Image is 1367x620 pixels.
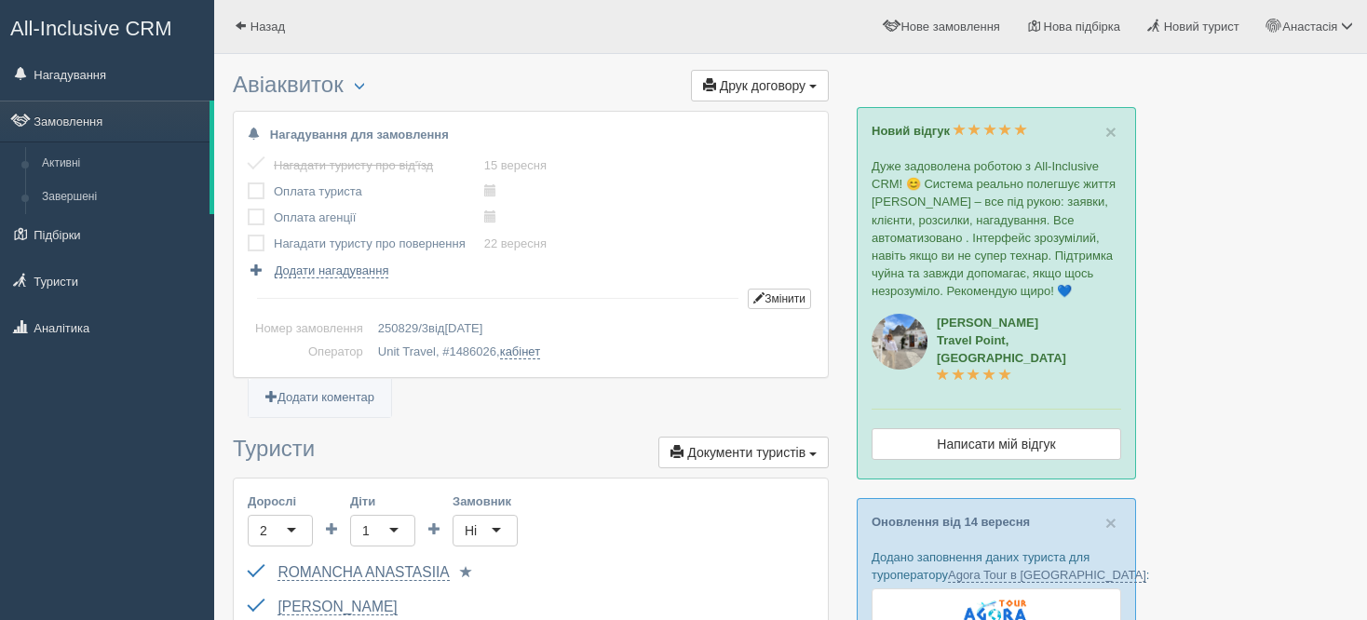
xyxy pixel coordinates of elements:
[274,205,484,231] td: Оплата агенції
[233,437,829,468] h3: Туристи
[720,78,805,93] span: Друк договору
[900,20,999,34] span: Нове замовлення
[233,73,829,101] h3: Авіаквиток
[275,263,389,278] span: Додати нагадування
[872,124,1027,138] a: Новий відгук
[1105,121,1117,142] span: ×
[937,316,1066,383] a: [PERSON_NAME]Travel Point, [GEOGRAPHIC_DATA]
[872,515,1030,529] a: Оновлення від 14 вересня
[274,231,484,257] td: Нагадати туристу про повернення
[248,262,388,279] a: Додати нагадування
[277,564,449,581] a: ROMANCHA ANASTASIIA
[34,181,210,214] a: Завершені
[371,341,814,364] td: Unit Travel, # ,
[691,70,829,101] button: Друк договору
[1105,513,1117,532] button: Close
[1282,20,1337,34] span: Анастасія
[274,179,484,205] td: Оплата туриста
[277,599,397,615] a: [PERSON_NAME]
[453,492,518,510] label: Замовник
[248,341,371,364] td: Оператор
[872,548,1121,584] p: Додано заповнення даних туриста для туроператору :
[1105,122,1117,142] button: Close
[248,317,371,341] td: Номер замовлення
[350,492,415,510] label: Діти
[362,521,370,540] div: 1
[1164,20,1239,34] span: Новий турист
[378,321,428,335] span: 250829/3
[248,492,313,510] label: Дорослі
[250,20,285,34] span: Назад
[1,1,213,52] a: All-Inclusive CRM
[500,344,540,359] a: кабінет
[274,153,484,179] td: Нагадати туристу про від'їзд
[658,437,829,468] button: Документи туристів
[872,428,1121,460] a: Написати мій відгук
[34,147,210,181] a: Активні
[484,236,547,250] a: 22 вересня
[1044,20,1121,34] span: Нова підбірка
[249,379,391,417] a: Додати коментар
[948,568,1146,583] a: Agora Tour в [GEOGRAPHIC_DATA]
[484,158,547,172] a: 15 вересня
[449,344,496,358] span: 1486026
[260,521,267,540] div: 2
[371,317,814,341] td: від
[872,157,1121,300] p: Дуже задоволена роботою з All-Inclusive CRM! 😊 Система реально полегшує життя [PERSON_NAME] – все...
[1105,512,1117,533] span: ×
[444,321,482,335] span: [DATE]
[10,17,172,40] span: All-Inclusive CRM
[270,128,449,142] b: Нагадування для замовлення
[465,521,477,540] div: Ні
[687,445,805,460] span: Документи туристів
[748,289,811,309] button: Змінити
